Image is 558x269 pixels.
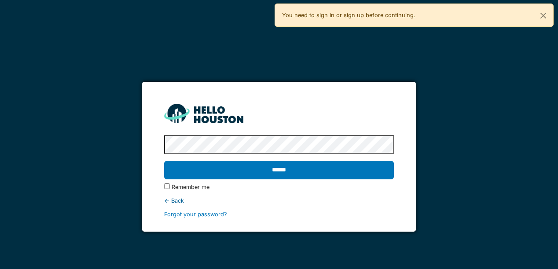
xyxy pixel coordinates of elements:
[164,211,227,218] a: Forgot your password?
[533,4,553,27] button: Close
[172,183,209,191] label: Remember me
[275,4,554,27] div: You need to sign in or sign up before continuing.
[164,104,243,123] img: HH_line-BYnF2_Hg.png
[164,196,393,205] div: ← Back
